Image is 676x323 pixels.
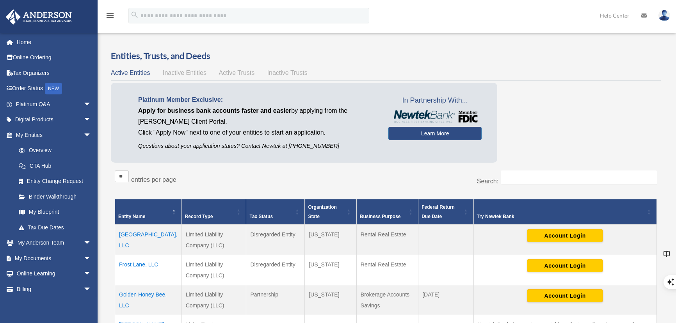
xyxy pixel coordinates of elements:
[115,199,182,225] th: Entity Name: Activate to invert sorting
[5,266,103,282] a: Online Learningarrow_drop_down
[84,96,99,112] span: arrow_drop_down
[356,199,418,225] th: Business Purpose: Activate to sort
[138,127,377,138] p: Click "Apply Now" next to one of your entities to start an application.
[5,50,103,66] a: Online Ordering
[219,69,255,76] span: Active Trusts
[305,225,356,255] td: [US_STATE]
[138,94,377,105] p: Platinum Member Exclusive:
[84,281,99,297] span: arrow_drop_down
[527,289,603,302] button: Account Login
[356,225,418,255] td: Rental Real Estate
[356,255,418,285] td: Rental Real Estate
[527,259,603,272] button: Account Login
[5,81,103,97] a: Order StatusNEW
[246,255,305,285] td: Disregarded Entity
[11,220,99,235] a: Tax Due Dates
[5,297,103,312] a: Events Calendar
[118,214,145,219] span: Entity Name
[477,212,645,221] div: Try Newtek Bank
[84,266,99,282] span: arrow_drop_down
[105,11,115,20] i: menu
[356,285,418,315] td: Brokerage Accounts Savings
[305,285,356,315] td: [US_STATE]
[418,285,473,315] td: [DATE]
[246,225,305,255] td: Disregarded Entity
[5,112,103,128] a: Digital Productsarrow_drop_down
[11,174,99,189] a: Entity Change Request
[185,214,213,219] span: Record Type
[527,232,603,238] a: Account Login
[267,69,308,76] span: Inactive Trusts
[130,11,139,19] i: search
[181,285,246,315] td: Limited Liability Company (LLC)
[305,199,356,225] th: Organization State: Activate to sort
[249,214,273,219] span: Tax Status
[360,214,401,219] span: Business Purpose
[5,250,103,266] a: My Documentsarrow_drop_down
[388,127,482,140] a: Learn More
[111,69,150,76] span: Active Entities
[181,255,246,285] td: Limited Liability Company (LLC)
[84,112,99,128] span: arrow_drop_down
[422,204,455,219] span: Federal Return Due Date
[246,199,305,225] th: Tax Status: Activate to sort
[115,255,182,285] td: Frost Lane, LLC
[181,199,246,225] th: Record Type: Activate to sort
[4,9,74,25] img: Anderson Advisors Platinum Portal
[527,262,603,268] a: Account Login
[477,178,498,185] label: Search:
[305,255,356,285] td: [US_STATE]
[11,204,99,220] a: My Blueprint
[115,285,182,315] td: Golden Honey Bee, LLC
[5,65,103,81] a: Tax Organizers
[138,105,377,127] p: by applying from the [PERSON_NAME] Client Portal.
[138,107,291,114] span: Apply for business bank accounts faster and easier
[388,94,482,107] span: In Partnership With...
[115,225,182,255] td: [GEOGRAPHIC_DATA], LLC
[84,235,99,251] span: arrow_drop_down
[11,143,95,158] a: Overview
[181,225,246,255] td: Limited Liability Company (LLC)
[5,96,103,112] a: Platinum Q&Aarrow_drop_down
[163,69,206,76] span: Inactive Entities
[5,34,103,50] a: Home
[105,14,115,20] a: menu
[246,285,305,315] td: Partnership
[5,235,103,251] a: My Anderson Teamarrow_drop_down
[84,127,99,143] span: arrow_drop_down
[11,158,99,174] a: CTA Hub
[527,292,603,298] a: Account Login
[11,189,99,204] a: Binder Walkthrough
[392,110,478,123] img: NewtekBankLogoSM.png
[84,250,99,266] span: arrow_drop_down
[131,176,176,183] label: entries per page
[527,229,603,242] button: Account Login
[45,83,62,94] div: NEW
[308,204,336,219] span: Organization State
[111,50,661,62] h3: Entities, Trusts, and Deeds
[5,127,99,143] a: My Entitiesarrow_drop_down
[658,10,670,21] img: User Pic
[473,199,656,225] th: Try Newtek Bank : Activate to sort
[138,141,377,151] p: Questions about your application status? Contact Newtek at [PHONE_NUMBER]
[5,281,103,297] a: Billingarrow_drop_down
[418,199,473,225] th: Federal Return Due Date: Activate to sort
